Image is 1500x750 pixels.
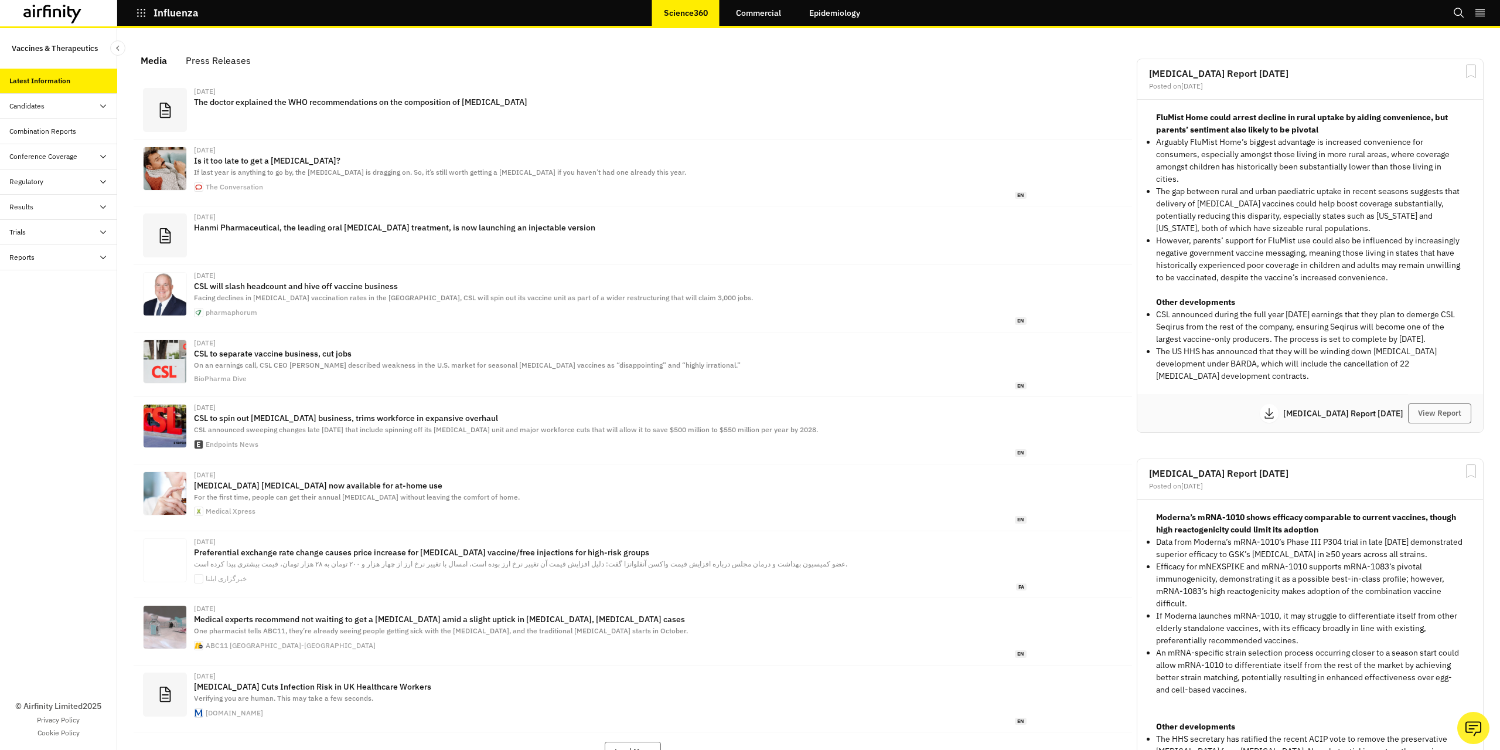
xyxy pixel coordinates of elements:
[1453,3,1465,23] button: Search
[1156,345,1464,382] p: The US HHS has announced that they will be winding down [MEDICAL_DATA] development under BARDA, w...
[195,308,203,317] img: favicon.png
[194,481,1027,490] p: [MEDICAL_DATA] [MEDICAL_DATA] now available for at-home use
[141,52,167,69] div: Media
[1149,69,1471,78] h2: [MEDICAL_DATA] Report [DATE]
[1156,647,1464,696] p: An mRNA-specific strain selection process occurring closer to a season start could allow mRNA-101...
[1408,403,1471,423] button: View Report
[194,223,1027,232] p: Hanmi Pharmaceutical, the leading oral [MEDICAL_DATA] treatment, is now launching an injectable v...
[154,8,199,18] p: Influenza
[1015,516,1027,524] span: en
[1015,317,1027,325] span: en
[134,332,1132,397] a: [DATE]CSL to separate vaccine business, cut jobsOn an earnings call, CSL CEO [PERSON_NAME] descri...
[194,548,1027,557] p: Preferential exchange rate change causes price increase for [MEDICAL_DATA] vaccine/free injection...
[134,464,1132,531] a: [DATE][MEDICAL_DATA] [MEDICAL_DATA] now available for at-home useFor the first time, people can g...
[144,273,186,315] img: CSL_Paul%20McKenzie_1200x675.jpg
[9,101,45,111] div: Candidates
[194,626,688,635] span: One pharmacist tells ABC11, they’re already seeing people getting sick with the [MEDICAL_DATA], a...
[144,472,186,515] img: nasal-spray-flu-vaccin.jpg
[194,293,753,302] span: Facing declines in [MEDICAL_DATA] vaccination rates in the [GEOGRAPHIC_DATA], CSL will spin out i...
[194,349,1027,358] p: CSL to separate vaccine business, cut jobs
[194,97,1027,107] p: The doctor explained the WHO recommendations on the composition of [MEDICAL_DATA]
[1156,112,1448,135] strong: FluMist Home could arrest decline in rural uptake by aiding convenience, but parents’ sentiment a...
[194,559,847,568] span: عضو کمیسیون بهداشت و درمان مجلس درباره افزایش قیمت واکسن آنفلوانزا گفت: دلیل افزایش قیمت آن تغییر...
[206,642,376,649] div: ABC11 [GEOGRAPHIC_DATA]-[GEOGRAPHIC_DATA]
[194,694,373,703] span: Verifying you are human. This may take a few seconds.
[144,340,186,383] img: Z3M6Ly9kaXZlc2l0ZS1zdG9yYWdlL2RpdmVpbWFnZS9HZXR0eUltYWdlcy0xMjg0MTYxNDM4LmpwZw==.webp
[1016,583,1027,591] span: fa
[110,40,125,56] button: Close Sidebar
[206,710,263,717] div: [DOMAIN_NAME]
[194,213,1027,220] div: [DATE]
[134,531,1132,598] a: [DATE]Preferential exchange rate change causes price increase for [MEDICAL_DATA] vaccine/free inj...
[194,88,1027,95] div: [DATE]
[144,147,186,190] img: file-20250820-66-5qiwks.jpg
[1156,512,1456,535] strong: Moderna’s mRNA-1010 shows efficacy comparable to current vaccines, though high reactogenicity cou...
[195,575,203,583] img: favicon-152.png
[9,151,77,162] div: Conference Coverage
[194,404,1027,411] div: [DATE]
[194,493,520,501] span: For the first time, people can get their annual [MEDICAL_DATA] without leaving the comfort of home.
[134,140,1132,206] a: [DATE]Is it too late to get a [MEDICAL_DATA]?If last year is anything to go by, the [MEDICAL_DATA...
[194,156,1027,165] p: Is it too late to get a [MEDICAL_DATA]?
[194,605,1027,612] div: [DATE]
[195,183,203,191] img: web-app-logo-192x192-2d05bdd6de6328146de80245d4685946.png
[144,606,186,649] img: 17579335_fluvaccine.jpg
[1156,536,1464,561] p: Data from Moderna’s mRNA-1010’s Phase III P304 trial in late [DATE] demonstrated superior efficac...
[1156,721,1235,732] strong: Other developments
[1015,650,1027,658] span: en
[194,361,741,369] span: On an earnings call, CSL CEO [PERSON_NAME] described weakness in the U.S. market for seasonal [ME...
[194,375,247,382] div: BioPharma Dive
[194,471,1027,478] div: [DATE]
[194,168,686,177] span: If last year is anything to go by, the [MEDICAL_DATA] is dragging on. So, it’s still worth gettin...
[1156,136,1464,185] p: Arguably FluMist Home’s biggest advantage is increased convenience for consumers, especially amon...
[134,206,1132,265] a: [DATE]Hanmi Pharmaceutical, the leading oral [MEDICAL_DATA] treatment, is now launching an inject...
[206,508,255,515] div: Medical Xpress
[206,184,263,191] div: The Conversation
[1015,382,1027,390] span: en
[1015,718,1027,725] span: en
[1015,449,1027,457] span: en
[194,682,1027,691] p: [MEDICAL_DATA] Cuts Infection Risk in UK Healthcare Workers
[206,309,257,316] div: pharmaphorum
[195,709,203,717] img: faviconV2
[1156,610,1464,647] p: If Moderna launches mRNA-1010, it may struggle to differentiate itself from other elderly standal...
[194,425,818,434] span: CSL announced sweeping changes late [DATE] that include spinning off its [MEDICAL_DATA] unit and ...
[194,147,1027,154] div: [DATE]
[1156,308,1464,345] p: CSL announced during the full year [DATE] earnings that they plan to demerge CSL Seqirus from the...
[9,202,33,212] div: Results
[206,575,247,582] div: خبرگزاری ایلنا
[9,227,26,237] div: Trials
[136,3,199,23] button: Influenza
[9,252,35,263] div: Reports
[37,728,80,738] a: Cookie Policy
[134,666,1132,732] a: [DATE][MEDICAL_DATA] Cuts Infection Risk in UK Healthcare WorkersVerifying you are human. This ma...
[1156,561,1464,610] p: Efficacy for mNEXSPIKE and mRNA-1010 supports mRNA-1083’s pivotal immunogenicity, demonstrating i...
[194,281,1027,291] p: CSL will slash headcount and hive off vaccine business
[144,539,186,582] img: 3988.jpg
[9,177,43,187] div: Regulatory
[9,126,76,137] div: Combination Reports
[1464,64,1478,79] svg: Bookmark Report
[1156,297,1235,307] strong: Other developments
[194,615,1027,624] p: Medical experts recommend not waiting to get a [MEDICAL_DATA] amid a slight uptick in [MEDICAL_DA...
[664,8,708,18] p: Science360
[1149,469,1471,478] h2: [MEDICAL_DATA] Report [DATE]
[134,81,1132,140] a: [DATE]The doctor explained the WHO recommendations on the composition of [MEDICAL_DATA]
[12,38,98,59] p: Vaccines & Therapeutics
[134,598,1132,665] a: [DATE]Medical experts recommend not waiting to get a [MEDICAL_DATA] amid a slight uptick in [MEDI...
[1015,192,1027,199] span: en
[1464,464,1478,478] svg: Bookmark Report
[134,397,1132,464] a: [DATE]CSL to spin out [MEDICAL_DATA] business, trims workforce in expansive overhaulCSL announced...
[194,538,1027,545] div: [DATE]
[1457,712,1489,744] button: Ask our analysts
[194,340,1027,347] div: [DATE]
[37,715,80,725] a: Privacy Policy
[1156,185,1464,235] p: The gap between rural and urban paediatric uptake in recent seasons suggests that delivery of [ME...
[194,413,1027,423] p: CSL to spin out [MEDICAL_DATA] business, trims workforce in expansive overhaul
[195,507,203,515] img: web-app-manifest-512x512.png
[1149,483,1471,490] div: Posted on [DATE]
[1283,409,1408,418] p: [MEDICAL_DATA] Report [DATE]
[194,673,1027,680] div: [DATE]
[144,405,186,447] img: CSL-Behring-shutterstock-social1.jpg
[186,52,251,69] div: Press Releases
